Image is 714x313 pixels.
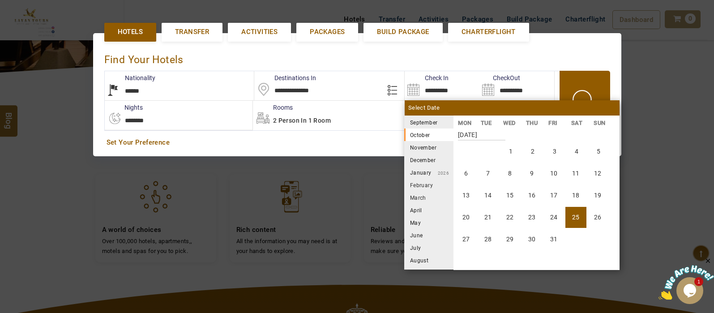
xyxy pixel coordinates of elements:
[228,23,291,41] a: Activities
[565,207,586,228] li: Saturday, 25 October 2025
[310,27,345,37] span: Packages
[544,141,565,162] li: Friday, 3 October 2025
[479,71,554,100] input: Search
[104,23,156,41] a: Hotels
[404,129,453,141] li: October
[587,207,608,228] li: Sunday, 26 October 2025
[543,163,564,184] li: Friday, 10 October 2025
[456,163,477,184] li: Monday, 6 October 2025
[404,204,453,216] li: April
[566,141,587,162] li: Saturday, 4 October 2025
[404,191,453,204] li: March
[499,118,522,128] li: WED
[253,103,293,112] label: Rooms
[404,166,453,179] li: January
[500,229,521,250] li: Wednesday, 29 October 2025
[404,216,453,229] li: May
[522,229,543,250] li: Thursday, 30 October 2025
[521,118,544,128] li: THU
[478,229,499,250] li: Tuesday, 28 October 2025
[296,23,358,41] a: Packages
[500,185,521,206] li: Wednesday, 15 October 2025
[587,185,608,206] li: Sunday, 19 October 2025
[241,27,278,37] span: Activities
[478,207,499,228] li: Tuesday, 21 October 2025
[363,23,442,41] a: Build Package
[476,118,499,128] li: TUE
[478,163,499,184] li: Tuesday, 7 October 2025
[522,141,543,162] li: Thursday, 2 October 2025
[543,229,564,250] li: Friday, 31 October 2025
[437,120,500,125] small: 2025
[456,185,477,206] li: Monday, 13 October 2025
[107,138,608,147] a: Set Your Preference
[479,73,520,82] label: CheckOut
[404,241,453,254] li: July
[404,254,453,266] li: August
[658,257,714,300] iframe: chat widget
[462,27,516,37] span: Charterflight
[404,154,453,166] li: December
[254,73,316,82] label: Destinations In
[565,185,586,206] li: Saturday, 18 October 2025
[543,185,564,206] li: Friday, 17 October 2025
[405,73,449,82] label: Check In
[456,207,477,228] li: Monday, 20 October 2025
[522,163,543,184] li: Thursday, 9 October 2025
[273,117,331,124] span: 2 Person in 1 Room
[566,118,589,128] li: SAT
[405,71,479,100] input: Search
[478,185,499,206] li: Tuesday, 14 October 2025
[522,207,543,228] li: Thursday, 23 October 2025
[405,100,620,116] div: Select Date
[104,103,143,112] label: nights
[588,141,609,162] li: Sunday, 5 October 2025
[118,27,143,37] span: Hotels
[587,163,608,184] li: Sunday, 12 October 2025
[432,171,449,176] small: 2026
[404,116,453,129] li: September
[448,23,529,41] a: Charterflight
[565,163,586,184] li: Saturday, 11 October 2025
[404,141,453,154] li: November
[500,207,521,228] li: Wednesday, 22 October 2025
[105,73,155,82] label: Nationality
[458,124,505,141] strong: [DATE]
[544,118,567,128] li: FRI
[377,27,429,37] span: Build Package
[500,141,522,162] li: Wednesday, 1 October 2025
[456,229,477,250] li: Monday, 27 October 2025
[404,229,453,241] li: June
[453,118,476,128] li: MON
[175,27,209,37] span: Transfer
[162,23,222,41] a: Transfer
[104,44,610,71] div: Find Your Hotels
[543,207,564,228] li: Friday, 24 October 2025
[404,179,453,191] li: February
[589,118,612,128] li: SUN
[500,163,521,184] li: Wednesday, 8 October 2025
[522,185,543,206] li: Thursday, 16 October 2025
